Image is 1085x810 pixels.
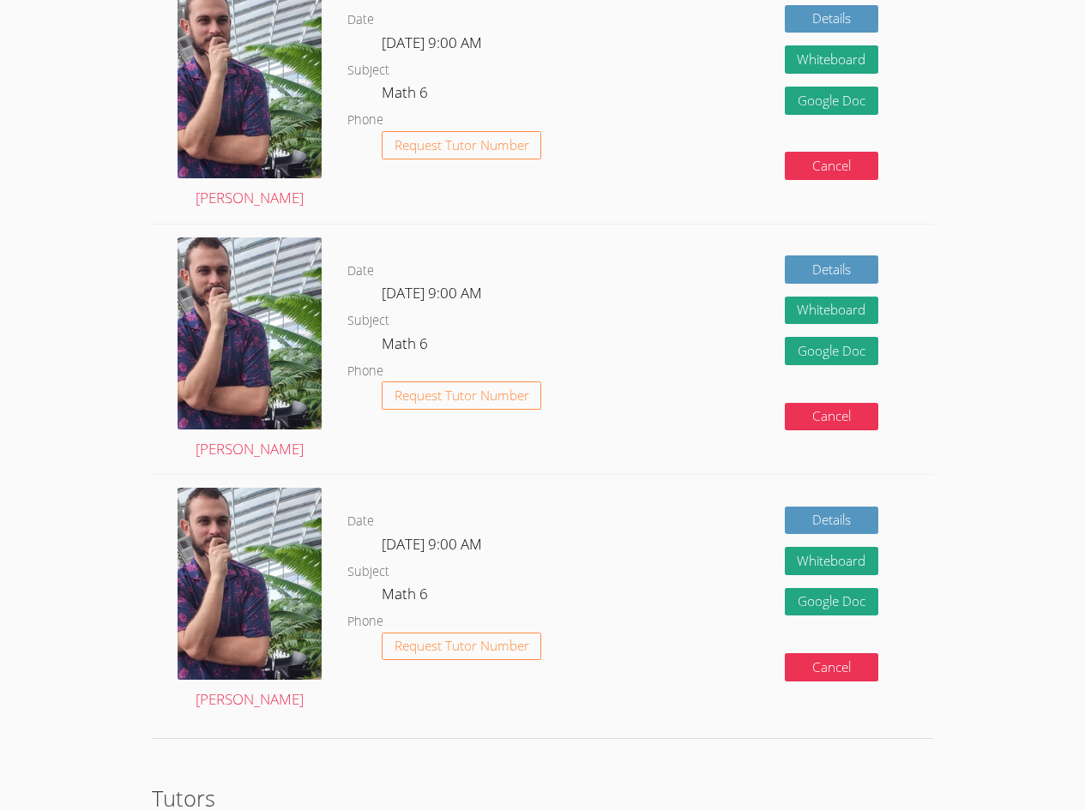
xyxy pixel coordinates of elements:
a: Details [785,255,879,284]
button: Whiteboard [785,547,879,575]
button: Request Tutor Number [382,131,542,159]
dd: Math 6 [382,81,431,110]
a: [PERSON_NAME] [178,488,322,711]
button: Cancel [785,653,879,681]
span: [DATE] 9:00 AM [382,534,482,554]
button: Request Tutor Number [382,633,542,661]
dt: Date [347,511,374,532]
span: [DATE] 9:00 AM [382,283,482,303]
dd: Math 6 [382,582,431,611]
dt: Subject [347,310,389,332]
dt: Phone [347,361,383,382]
dt: Subject [347,561,389,583]
dt: Phone [347,611,383,633]
a: Google Doc [785,588,879,616]
span: Request Tutor Number [395,139,529,152]
a: Details [785,5,879,33]
dt: Subject [347,60,389,81]
span: Request Tutor Number [395,389,529,402]
dt: Date [347,9,374,31]
button: Request Tutor Number [382,381,542,410]
button: Whiteboard [785,297,879,325]
span: [DATE] 9:00 AM [382,33,482,52]
img: 20240721_091457.jpg [178,488,322,680]
button: Cancel [785,403,879,431]
a: Details [785,507,879,535]
button: Cancel [785,152,879,180]
img: 20240721_091457.jpg [178,237,322,429]
a: Google Doc [785,337,879,365]
a: Google Doc [785,87,879,115]
dt: Date [347,261,374,282]
a: [PERSON_NAME] [178,237,322,461]
span: Request Tutor Number [395,639,529,652]
dt: Phone [347,110,383,131]
button: Whiteboard [785,45,879,74]
dd: Math 6 [382,332,431,361]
